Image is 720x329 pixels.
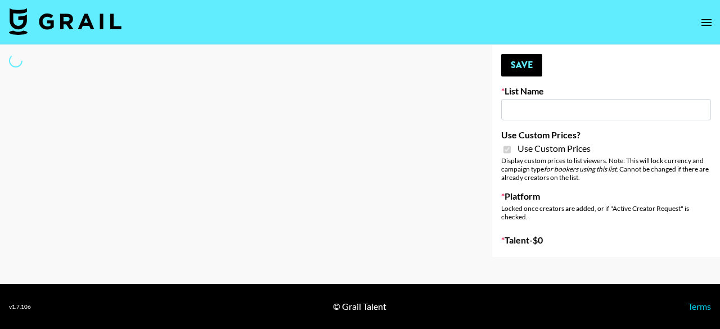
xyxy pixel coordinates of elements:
label: Talent - $ 0 [501,235,711,246]
div: v 1.7.106 [9,303,31,310]
a: Terms [688,301,711,312]
label: List Name [501,85,711,97]
span: Use Custom Prices [517,143,591,154]
div: Locked once creators are added, or if "Active Creator Request" is checked. [501,204,711,221]
div: © Grail Talent [333,301,386,312]
em: for bookers using this list [544,165,616,173]
label: Platform [501,191,711,202]
label: Use Custom Prices? [501,129,711,141]
button: open drawer [695,11,718,34]
button: Save [501,54,542,76]
div: Display custom prices to list viewers. Note: This will lock currency and campaign type . Cannot b... [501,156,711,182]
img: Grail Talent [9,8,121,35]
